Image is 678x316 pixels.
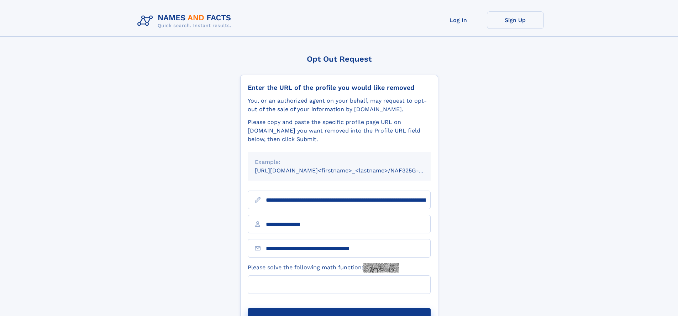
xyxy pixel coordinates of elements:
[487,11,544,29] a: Sign Up
[430,11,487,29] a: Log In
[240,55,438,63] div: Opt Out Request
[248,263,399,273] label: Please solve the following math function:
[248,84,431,92] div: Enter the URL of the profile you would like removed
[248,97,431,114] div: You, or an authorized agent on your behalf, may request to opt-out of the sale of your informatio...
[255,167,444,174] small: [URL][DOMAIN_NAME]<firstname>_<lastname>/NAF325G-xxxxxxxx
[255,158,424,166] div: Example:
[135,11,237,31] img: Logo Names and Facts
[248,118,431,144] div: Please copy and paste the specific profile page URL on [DOMAIN_NAME] you want removed into the Pr...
